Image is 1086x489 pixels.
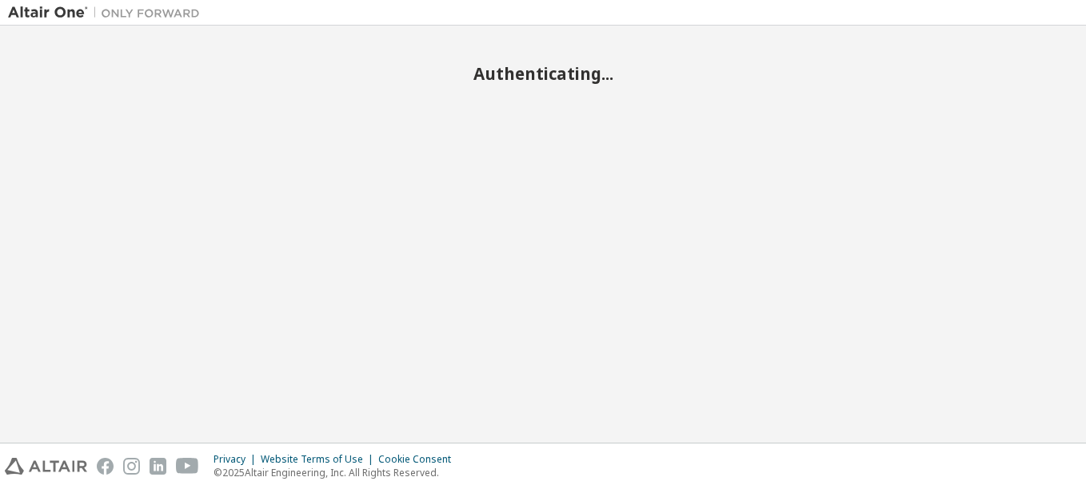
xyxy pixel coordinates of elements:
div: Privacy [214,453,261,466]
img: instagram.svg [123,458,140,475]
img: altair_logo.svg [5,458,87,475]
img: youtube.svg [176,458,199,475]
img: facebook.svg [97,458,114,475]
img: linkedin.svg [150,458,166,475]
img: Altair One [8,5,208,21]
p: © 2025 Altair Engineering, Inc. All Rights Reserved. [214,466,461,479]
div: Cookie Consent [378,453,461,466]
h2: Authenticating... [8,63,1078,84]
div: Website Terms of Use [261,453,378,466]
